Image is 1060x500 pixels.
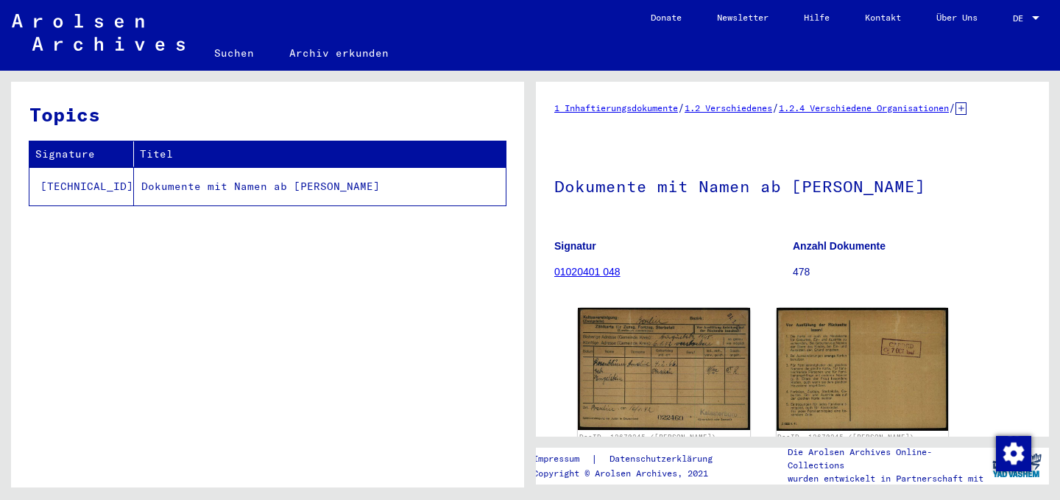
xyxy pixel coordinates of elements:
[579,433,716,441] a: DocID: 12670245 ([PERSON_NAME])
[793,240,886,252] b: Anzahl Dokumente
[533,451,730,467] div: |
[779,102,949,113] a: 1.2.4 Verschiedene Organisationen
[788,446,985,472] p: Die Arolsen Archives Online-Collections
[554,266,621,278] a: 01020401 048
[29,167,134,205] td: [TECHNICAL_ID]
[996,436,1031,471] img: Zustimmung ändern
[29,100,505,129] h3: Topics
[554,152,1031,217] h1: Dokumente mit Namen ab [PERSON_NAME]
[134,167,506,205] td: Dokumente mit Namen ab [PERSON_NAME]
[788,472,985,485] p: wurden entwickelt in Partnerschaft mit
[777,308,949,431] img: 002.jpg
[678,101,685,114] span: /
[12,14,185,51] img: Arolsen_neg.svg
[989,447,1045,484] img: yv_logo.png
[772,101,779,114] span: /
[29,141,134,167] th: Signature
[949,101,955,114] span: /
[533,467,730,480] p: Copyright © Arolsen Archives, 2021
[793,264,1031,280] p: 478
[578,308,750,431] img: 001.jpg
[533,451,591,467] a: Impressum
[272,35,406,71] a: Archiv erkunden
[554,102,678,113] a: 1 Inhaftierungsdokumente
[197,35,272,71] a: Suchen
[777,433,914,441] a: DocID: 12670245 ([PERSON_NAME])
[554,240,596,252] b: Signatur
[685,102,772,113] a: 1.2 Verschiedenes
[1013,13,1029,24] span: DE
[598,451,730,467] a: Datenschutzerklärung
[134,141,506,167] th: Titel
